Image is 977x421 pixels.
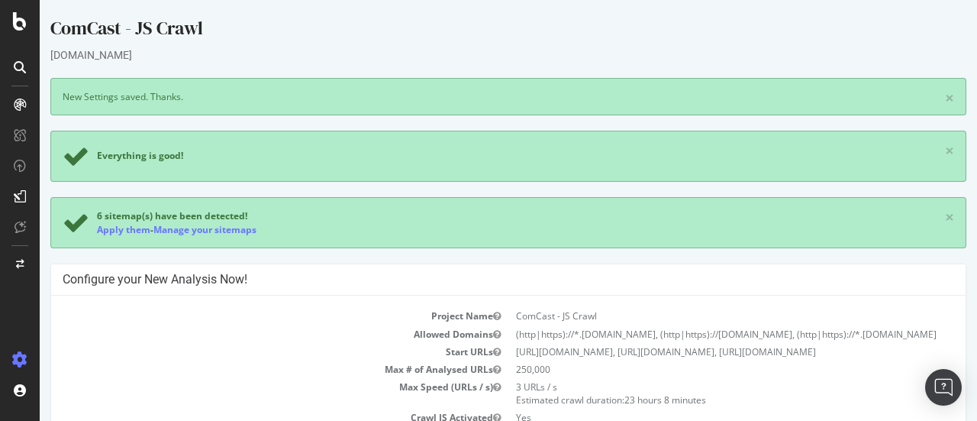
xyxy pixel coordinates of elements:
[469,378,914,409] td: 3 URLs / s Estimated crawl duration:
[585,393,666,406] span: 23 hours 8 minutes
[11,78,927,115] div: New Settings saved. Thanks.
[469,343,914,361] td: [URL][DOMAIN_NAME], [URL][DOMAIN_NAME], [URL][DOMAIN_NAME]
[905,90,914,106] a: ×
[23,361,469,378] td: Max # of Analysed URLs
[469,325,914,343] td: (http|https)://*.[DOMAIN_NAME], (http|https)://[DOMAIN_NAME], (http|https)://*.[DOMAIN_NAME]
[23,378,469,409] td: Max Speed (URLs / s)
[925,369,962,406] div: Open Intercom Messenger
[114,223,217,236] a: Manage your sitemaps
[23,307,469,325] td: Project Name
[57,223,111,236] a: Apply them
[11,47,927,63] div: [DOMAIN_NAME]
[57,149,143,162] div: Everything is good!
[469,307,914,325] td: ComCast - JS Crawl
[469,361,914,378] td: 250,000
[905,143,914,159] a: ×
[23,325,469,343] td: Allowed Domains
[57,223,217,236] div: -
[11,15,927,47] div: ComCast - JS Crawl
[57,209,208,222] span: 6 sitemap(s) have been detected!
[23,343,469,361] td: Start URLs
[23,272,914,287] h4: Configure your New Analysis Now!
[905,209,914,225] a: ×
